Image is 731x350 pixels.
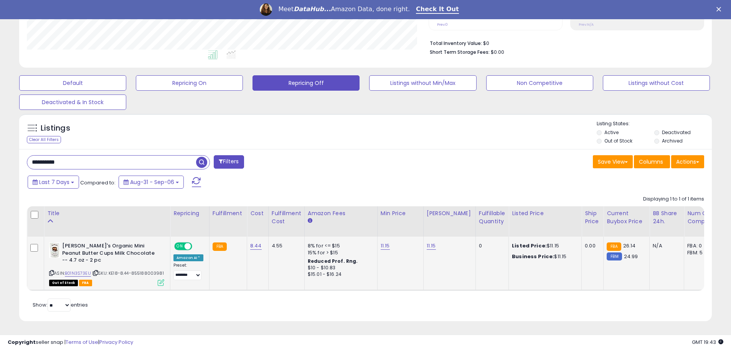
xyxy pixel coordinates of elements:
[479,209,505,226] div: Fulfillable Quantity
[252,75,360,91] button: Repricing Off
[27,136,61,143] div: Clear All Filters
[585,242,597,249] div: 0.00
[381,209,420,217] div: Min Price
[643,196,704,203] div: Displaying 1 to 1 of 1 items
[130,178,174,186] span: Aug-31 - Sep-06
[662,129,691,136] label: Deactivated
[692,338,723,346] span: 2025-09-14 19:43 GMT
[65,270,91,277] a: B01N3S73EU
[308,249,371,256] div: 15% for > $15
[47,209,167,217] div: Title
[607,252,622,260] small: FBM
[369,75,476,91] button: Listings without Min/Max
[278,5,410,13] div: Meet Amazon Data, done right.
[430,40,482,46] b: Total Inventory Value:
[272,242,299,249] div: 4.55
[49,280,78,286] span: All listings that are currently out of stock and unavailable for purchase on Amazon
[623,242,636,249] span: 26.14
[19,95,126,110] button: Deactivated & In Stock
[512,253,576,260] div: $11.15
[308,242,371,249] div: 8% for <= $15
[250,209,265,217] div: Cost
[416,5,459,14] a: Check It Out
[308,217,312,224] small: Amazon Fees.
[512,242,547,249] b: Listed Price:
[119,176,184,189] button: Aug-31 - Sep-06
[607,209,646,226] div: Current Buybox Price
[213,209,244,217] div: Fulfillment
[716,7,724,12] div: Close
[381,242,390,250] a: 11.15
[687,209,715,226] div: Num of Comp.
[437,22,448,27] small: Prev: 0
[430,38,698,47] li: $0
[79,280,92,286] span: FBA
[486,75,593,91] button: Non Competitive
[175,243,185,250] span: ON
[250,242,262,250] a: 8.44
[214,155,244,169] button: Filters
[603,75,710,91] button: Listings without Cost
[308,209,374,217] div: Amazon Fees
[427,242,436,250] a: 11.15
[136,75,243,91] button: Repricing On
[80,179,116,186] span: Compared to:
[308,258,358,264] b: Reduced Prof. Rng.
[662,138,683,144] label: Archived
[19,75,126,91] button: Default
[593,155,633,168] button: Save View
[260,3,272,16] img: Profile image for Georgie
[604,138,632,144] label: Out of Stock
[634,155,670,168] button: Columns
[173,254,203,261] div: Amazon AI *
[191,243,203,250] span: OFF
[92,270,164,276] span: | SKU: KE18-8.44-855188003981
[430,49,490,55] b: Short Term Storage Fees:
[687,249,713,256] div: FBM: 5
[687,242,713,249] div: FBA: 0
[99,338,133,346] a: Privacy Policy
[49,242,164,285] div: ASIN:
[173,209,206,217] div: Repricing
[173,263,203,280] div: Preset:
[653,242,678,249] div: N/A
[66,338,98,346] a: Terms of Use
[479,242,503,249] div: 0
[28,176,79,189] button: Last 7 Days
[579,22,594,27] small: Prev: N/A
[604,129,619,136] label: Active
[62,242,155,266] b: [PERSON_NAME]'s Organic Mini Peanut Butter Cups Milk Chocolate -- 4.7 oz - 2 pc
[512,209,578,217] div: Listed Price
[639,158,663,166] span: Columns
[597,120,712,128] p: Listing States:
[671,155,704,168] button: Actions
[653,209,681,226] div: BB Share 24h.
[308,265,371,271] div: $10 - $10.83
[512,253,554,260] b: Business Price:
[49,242,60,258] img: 410q2AXrZRL._SL40_.jpg
[294,5,331,13] i: DataHub...
[213,242,227,251] small: FBA
[39,178,69,186] span: Last 7 Days
[427,209,472,217] div: [PERSON_NAME]
[8,338,36,346] strong: Copyright
[512,242,576,249] div: $11.15
[624,253,638,260] span: 24.99
[585,209,600,226] div: Ship Price
[607,242,621,251] small: FBA
[272,209,301,226] div: Fulfillment Cost
[33,301,88,309] span: Show: entries
[41,123,70,134] h5: Listings
[491,48,504,56] span: $0.00
[308,271,371,278] div: $15.01 - $16.24
[8,339,133,346] div: seller snap | |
